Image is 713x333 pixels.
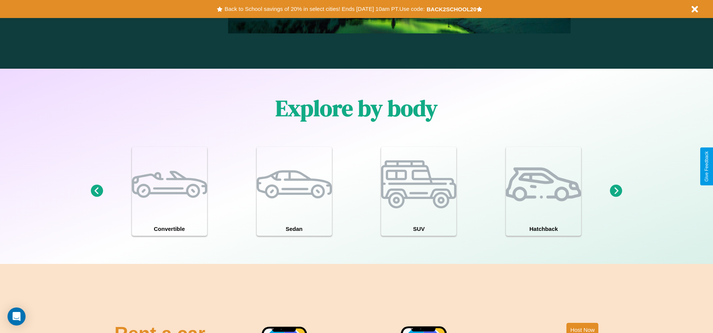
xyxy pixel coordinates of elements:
h1: Explore by body [276,93,437,124]
h4: Hatchback [506,222,581,236]
h4: Convertible [132,222,207,236]
h4: Sedan [257,222,332,236]
div: Give Feedback [704,151,709,182]
div: Open Intercom Messenger [8,307,26,325]
b: BACK2SCHOOL20 [427,6,477,12]
h4: SUV [381,222,456,236]
button: Back to School savings of 20% in select cities! Ends [DATE] 10am PT.Use code: [223,4,426,14]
